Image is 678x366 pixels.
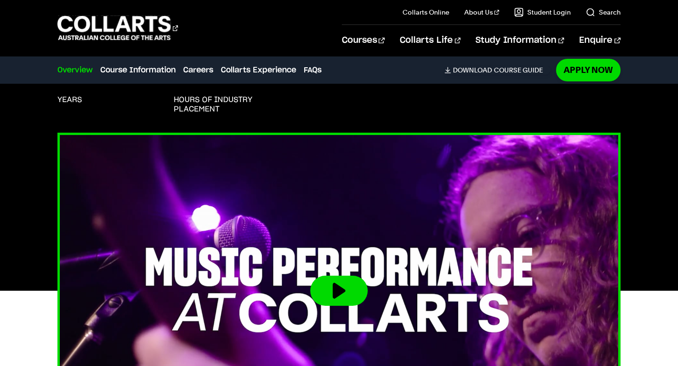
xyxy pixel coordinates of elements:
[57,64,93,76] a: Overview
[100,64,176,76] a: Course Information
[403,8,449,17] a: Collarts Online
[400,25,460,56] a: Collarts Life
[556,59,621,81] a: Apply Now
[174,50,238,88] p: 60
[514,8,571,17] a: Student Login
[453,66,492,74] span: Download
[586,8,621,17] a: Search
[476,25,564,56] a: Study Information
[464,8,499,17] a: About Us
[57,95,82,104] h3: years
[579,25,620,56] a: Enquire
[183,64,213,76] a: Careers
[57,50,88,88] p: 2
[221,64,296,76] a: Collarts Experience
[444,66,550,74] a: DownloadCourse Guide
[342,25,385,56] a: Courses
[57,15,178,41] div: Go to homepage
[174,95,271,114] h3: hours of industry placement
[304,64,322,76] a: FAQs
